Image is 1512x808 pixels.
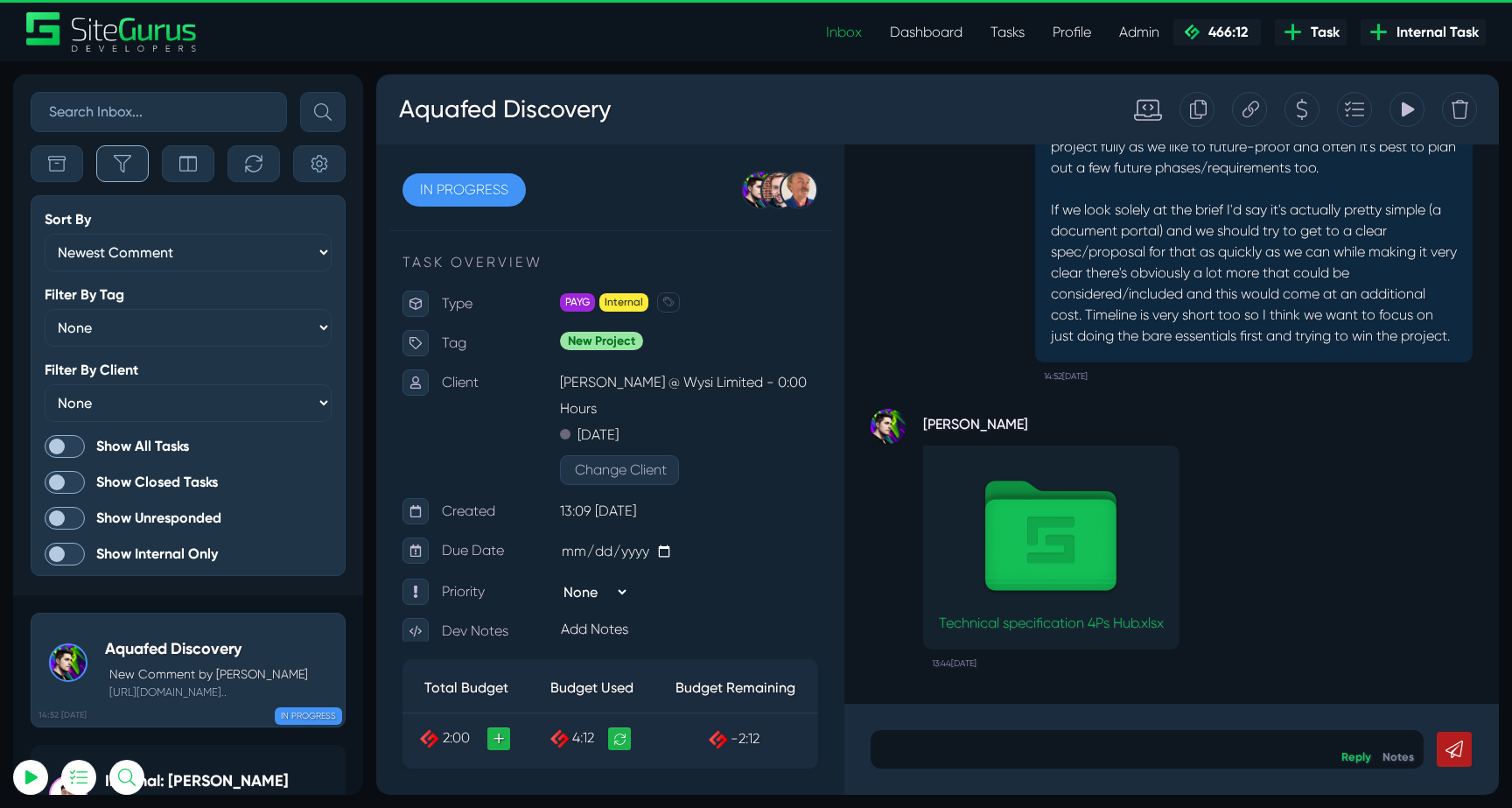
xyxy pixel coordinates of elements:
[563,404,787,558] a: Technical specification 4Ps Hub.xlsx
[26,12,198,52] img: Sitegurus Logo
[45,288,124,302] label: Filter By Tag
[856,18,891,53] div: Copy this Task URL
[179,539,446,571] div: Add Notes
[66,216,184,242] p: Type
[105,640,308,659] h5: Aquafed Discovery
[66,424,184,450] p: Created
[740,21,786,49] div: Standard
[668,288,711,316] small: 14:52[DATE]
[66,655,94,671] span: 2:00
[184,381,303,411] button: Change Client
[196,655,218,671] span: 4:12
[961,18,996,53] div: Add to Task Drawer
[965,676,995,689] a: Reply
[908,18,943,53] div: Create a Quote
[66,295,184,321] p: Client
[26,12,198,52] a: SiteGurus
[556,575,600,603] small: 13:44[DATE]
[1013,18,1048,53] div: View Tracking Items
[547,334,803,361] strong: [PERSON_NAME]
[45,543,332,566] label: Show Internal Only
[1361,19,1486,46] a: Internal Task
[105,684,308,700] small: [URL][DOMAIN_NAME]..
[275,707,342,725] span: IN PROGRESS
[201,348,242,374] p: [DATE]
[45,435,332,458] label: Show All Tasks
[66,544,184,570] p: Dev Notes
[26,589,154,639] th: Total Budget
[184,257,267,276] span: New Project
[66,504,184,530] p: Priority
[26,99,150,132] a: IN PROGRESS
[223,219,272,237] span: Internal
[1006,676,1038,689] a: Notes
[976,15,1039,50] a: Tasks
[587,404,762,522] img: sitegurus-folder_d3vk6q.png
[1275,19,1347,46] a: Task
[45,363,138,377] label: Filter By Client
[1105,15,1173,50] a: Admin
[66,463,184,489] p: Due Date
[111,653,134,676] a: +
[277,589,442,639] th: Budget Remaining
[184,219,219,237] span: PAYG
[45,507,332,530] label: Show Unresponded
[22,12,235,58] h3: Aquafed Discovery
[31,92,287,132] input: Search Inbox...
[803,18,838,53] div: Duplicate this Task
[232,653,255,676] a: Recalculate Budget Used
[1304,22,1340,43] span: Task
[1201,24,1248,40] span: 466:12
[66,256,184,282] p: Tag
[154,589,277,639] th: Budget Used
[109,665,308,684] p: New Comment by [PERSON_NAME]
[26,178,442,199] p: TASK OVERVIEW
[675,125,1081,272] p: If we look solely at the brief I'd say it's actually pretty simple (a document portal) and we sho...
[1389,22,1479,43] span: Internal Task
[45,213,91,227] label: Sort By
[1173,19,1261,46] a: 466:12
[876,15,976,50] a: Dashboard
[354,656,383,672] span: -2:12
[1039,15,1105,50] a: Profile
[57,206,249,244] input: Email
[105,772,319,791] h5: Internal: [PERSON_NAME]
[1066,18,1101,53] div: Delete Task
[184,295,442,348] p: [PERSON_NAME] @ Wysi Limited - 0:00 Hours
[38,709,87,722] b: 14:52 [DATE]
[184,424,442,450] p: 13:09 [DATE]
[45,471,332,494] label: Show Closed Tasks
[812,15,876,50] a: Inbox
[31,613,346,728] a: 14:52 [DATE] Aquafed DiscoveryNew Comment by [PERSON_NAME] [URL][DOMAIN_NAME].. IN PROGRESS
[57,309,249,346] button: Log In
